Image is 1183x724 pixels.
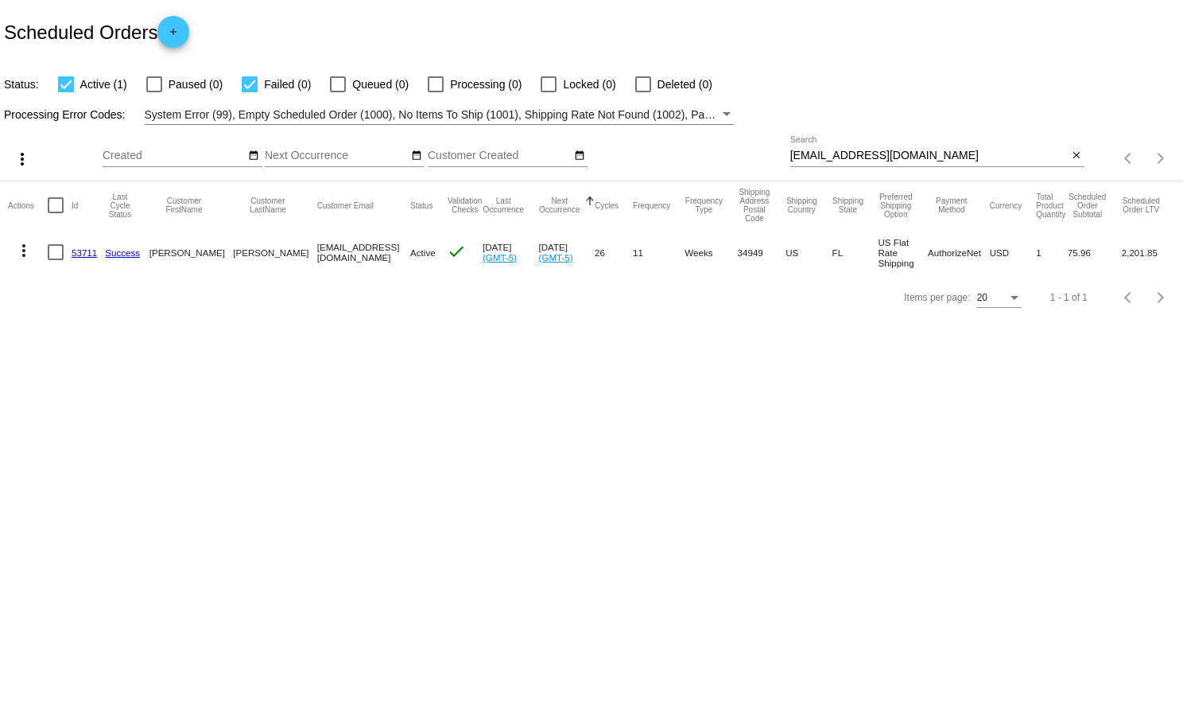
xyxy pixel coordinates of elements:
a: (GMT-5) [539,252,573,263]
span: Active (1) [80,75,127,94]
mat-cell: 2,201.85 [1122,229,1175,275]
button: Change sorting for FrequencyType [685,197,723,214]
span: Failed (0) [264,75,311,94]
mat-cell: Weeks [685,229,737,275]
button: Change sorting for NextOccurrenceUtc [539,197,581,214]
mat-icon: date_range [574,150,585,162]
input: Search [790,150,1069,162]
mat-cell: 1 [1036,229,1068,275]
span: Processing Error Codes: [4,108,126,121]
span: Queued (0) [352,75,409,94]
button: Change sorting for PreferredShippingOption [878,193,913,219]
mat-icon: more_vert [13,150,32,169]
mat-cell: US [785,229,832,275]
mat-cell: 34949 [738,229,786,275]
button: Change sorting for ShippingCountry [785,197,817,214]
input: Created [103,150,246,162]
mat-cell: [DATE] [539,229,595,275]
button: Next page [1145,282,1177,313]
mat-cell: [PERSON_NAME] [233,229,317,275]
button: Change sorting for CustomerEmail [317,200,374,210]
span: Deleted (0) [657,75,712,94]
button: Clear [1068,148,1084,165]
mat-select: Items per page: [977,293,1022,304]
mat-cell: 11 [633,229,685,275]
button: Change sorting for Cycles [595,200,619,210]
div: Items per page: [904,292,970,303]
mat-header-cell: Validation Checks [447,181,483,229]
input: Next Occurrence [265,150,408,162]
input: Customer Created [428,150,571,162]
mat-icon: date_range [248,150,259,162]
mat-cell: 26 [595,229,633,275]
button: Next page [1145,142,1177,174]
button: Change sorting for LastProcessingCycleId [105,193,134,219]
button: Change sorting for CustomerFirstName [149,197,219,214]
mat-cell: [EMAIL_ADDRESS][DOMAIN_NAME] [317,229,410,275]
button: Change sorting for LifetimeValue [1122,197,1161,214]
button: Change sorting for ShippingState [832,197,864,214]
button: Previous page [1113,282,1145,313]
span: 20 [977,292,987,303]
mat-header-cell: Total Product Quantity [1036,181,1068,229]
mat-cell: FL [832,229,879,275]
mat-icon: close [1071,150,1082,162]
a: Success [105,247,140,258]
button: Change sorting for Status [410,200,432,210]
mat-cell: [DATE] [483,229,539,275]
mat-header-cell: Actions [8,181,48,229]
span: Processing (0) [450,75,522,94]
mat-icon: date_range [411,150,422,162]
button: Previous page [1113,142,1145,174]
h2: Scheduled Orders [4,16,189,48]
a: 53711 [72,247,97,258]
mat-cell: AuthorizeNet [928,229,990,275]
mat-icon: add [164,26,183,45]
mat-cell: [PERSON_NAME] [149,229,234,275]
mat-icon: check [447,242,466,261]
mat-cell: 75.96 [1068,229,1122,275]
button: Change sorting for CurrencyIso [990,200,1022,210]
button: Change sorting for Id [72,200,78,210]
button: Change sorting for LastOccurrenceUtc [483,197,525,214]
button: Change sorting for CustomerLastName [233,197,303,214]
button: Change sorting for PaymentMethod.Type [928,197,975,214]
button: Change sorting for Subtotal [1068,193,1107,219]
span: Paused (0) [169,75,223,94]
button: Change sorting for ShippingPostcode [738,188,772,223]
div: 1 - 1 of 1 [1050,292,1088,303]
a: (GMT-5) [483,252,517,263]
mat-cell: USD [990,229,1037,275]
span: Active [410,247,436,258]
button: Change sorting for Frequency [633,200,670,210]
mat-cell: US Flat Rate Shipping [878,229,928,275]
mat-icon: more_vert [14,241,33,260]
span: Status: [4,78,39,91]
span: Locked (0) [563,75,615,94]
mat-select: Filter by Processing Error Codes [145,105,735,125]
